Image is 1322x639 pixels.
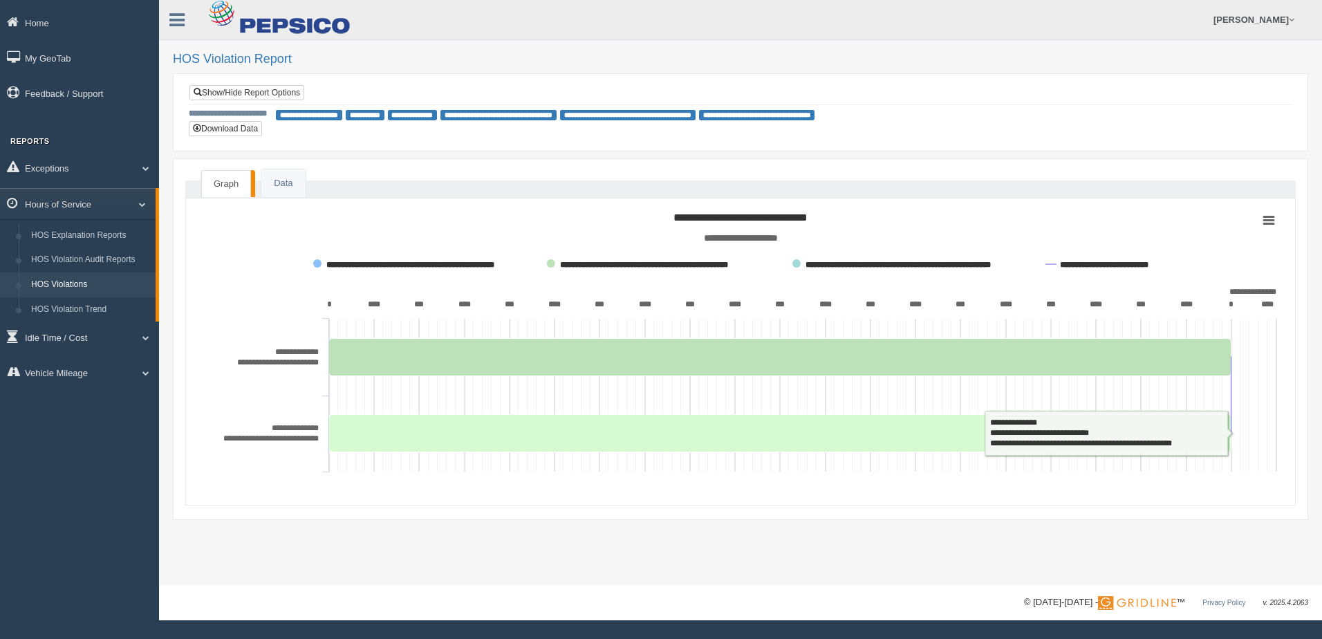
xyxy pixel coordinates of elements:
[25,223,156,248] a: HOS Explanation Reports
[261,169,305,198] a: Data
[25,248,156,272] a: HOS Violation Audit Reports
[1098,596,1176,610] img: Gridline
[189,85,304,100] a: Show/Hide Report Options
[1202,599,1245,606] a: Privacy Policy
[25,297,156,322] a: HOS Violation Trend
[189,121,262,136] button: Download Data
[173,53,1308,66] h2: HOS Violation Report
[25,272,156,297] a: HOS Violations
[1263,599,1308,606] span: v. 2025.4.2063
[201,170,251,198] a: Graph
[1024,595,1308,610] div: © [DATE]-[DATE] - ™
